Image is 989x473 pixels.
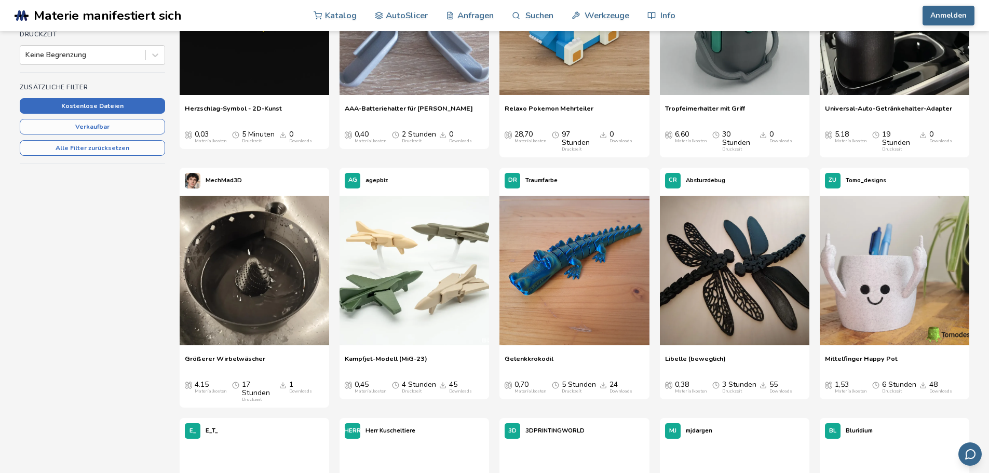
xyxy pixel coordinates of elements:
[345,355,427,370] a: Kampfjet-Modell (MiG-23)
[206,177,242,184] font: MechMad3D
[185,381,192,389] span: Durchschnittliche Kosten
[675,388,707,394] font: Materialkosten
[195,388,226,394] font: Materialkosten
[769,388,792,394] font: Downloads
[185,354,265,363] font: Größerer Wirbelwäscher
[829,176,836,184] font: ZU
[457,9,494,21] font: Anfragen
[686,427,712,435] font: mjdargen
[195,129,209,139] font: 0,03
[600,130,607,139] span: Downloads
[882,129,910,147] font: 19 Stunden
[345,104,473,120] a: AAA-Batteriehalter für [PERSON_NAME]
[514,129,533,139] font: 28,70
[712,130,720,139] span: Durchschnittliche Druckzeit
[675,138,707,144] font: Materialkosten
[508,427,517,435] font: 3D
[882,380,916,389] font: 6 Stunden
[449,388,472,394] font: Downloads
[355,388,386,394] font: Materialkosten
[760,381,767,389] span: Downloads
[929,388,952,394] font: Downloads
[872,130,879,139] span: Durchschnittliche Druckzeit
[675,129,689,139] font: 6,60
[185,104,282,120] a: Herzschlag-Symbol - 2D-Kunst
[514,388,546,394] font: Materialkosten
[289,380,293,389] font: 1
[402,388,422,394] font: Druckzeit
[25,51,28,59] input: Keine Begrenzung
[835,138,866,144] font: Materialkosten
[189,427,196,435] font: E_
[505,354,553,363] font: Gelenkkrokodil
[665,104,745,120] a: Tropfeimerhalter mit Griff
[365,427,415,435] font: Herr Kuscheltiere
[882,388,902,394] font: Druckzeit
[585,9,629,21] font: Werkzeuge
[355,129,369,139] font: 0,40
[669,427,676,435] font: MJ
[449,129,453,139] font: 0
[185,355,265,370] a: Größerer Wirbelwäscher
[365,177,388,184] font: agepbiz
[835,380,849,389] font: 1,53
[242,129,275,139] font: 5 Minuten
[355,138,386,144] font: Materialkosten
[345,381,352,389] span: Durchschnittliche Kosten
[669,176,677,184] font: CR
[712,381,720,389] span: Durchschnittliche Druckzeit
[402,380,436,389] font: 4 Stunden
[609,380,618,389] font: 24
[825,354,898,363] font: Mittelfinger Happy Pot
[722,380,756,389] font: 3 Stunden
[769,129,774,139] font: 0
[835,388,866,394] font: Materialkosten
[665,130,672,139] span: Durchschnittliche Kosten
[846,177,886,184] font: Tomo_designs
[825,104,952,113] font: Universal-Auto-Getränkehalter-Adapter
[195,380,209,389] font: 4.15
[20,140,165,156] button: Alle Filter zurücksetzen
[386,9,428,21] font: AutoSlicer
[505,104,593,113] font: Relaxo Pokemon Mehrteiler
[872,381,879,389] span: Durchschnittliche Druckzeit
[660,9,675,21] font: Info
[355,380,369,389] font: 0,45
[835,129,849,139] font: 5.18
[242,380,270,398] font: 17 Stunden
[345,354,427,363] font: Kampfjet-Modell (MiG-23)
[279,130,287,139] span: Downloads
[919,130,927,139] span: Downloads
[402,129,436,139] font: 2 Stunden
[505,104,593,120] a: Relaxo Pokemon Mehrteiler
[562,380,596,389] font: 5 Stunden
[562,129,590,147] font: 97 Stunden
[930,10,967,20] font: Anmelden
[279,381,287,389] span: Downloads
[185,173,200,188] img: MechMad3Ds Profil
[769,138,792,144] font: Downloads
[20,83,88,91] font: Zusätzliche Filter
[686,177,725,184] font: Absturzdebug
[514,380,529,389] font: 0,70
[665,354,726,363] font: Libelle (beweglich)
[289,388,312,394] font: Downloads
[180,168,247,194] a: MechMad3Ds ProfilMechMad3D
[185,104,282,113] font: Herzschlag-Symbol - 2D-Kunst
[958,442,982,466] button: Feedback per E-Mail senden
[56,144,129,152] font: Alle Filter zurücksetzen
[929,380,938,389] font: 48
[923,6,974,25] button: Anmelden
[505,355,553,370] a: Gelenkkrokodil
[882,146,902,152] font: Druckzeit
[195,138,226,144] font: Materialkosten
[929,138,952,144] font: Downloads
[609,129,614,139] font: 0
[348,176,357,184] font: AG
[552,381,559,389] span: Durchschnittliche Druckzeit
[61,102,124,110] font: Kostenlose Dateien
[345,104,473,113] font: AAA-Batteriehalter für [PERSON_NAME]
[760,130,767,139] span: Downloads
[929,129,933,139] font: 0
[562,388,581,394] font: Druckzeit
